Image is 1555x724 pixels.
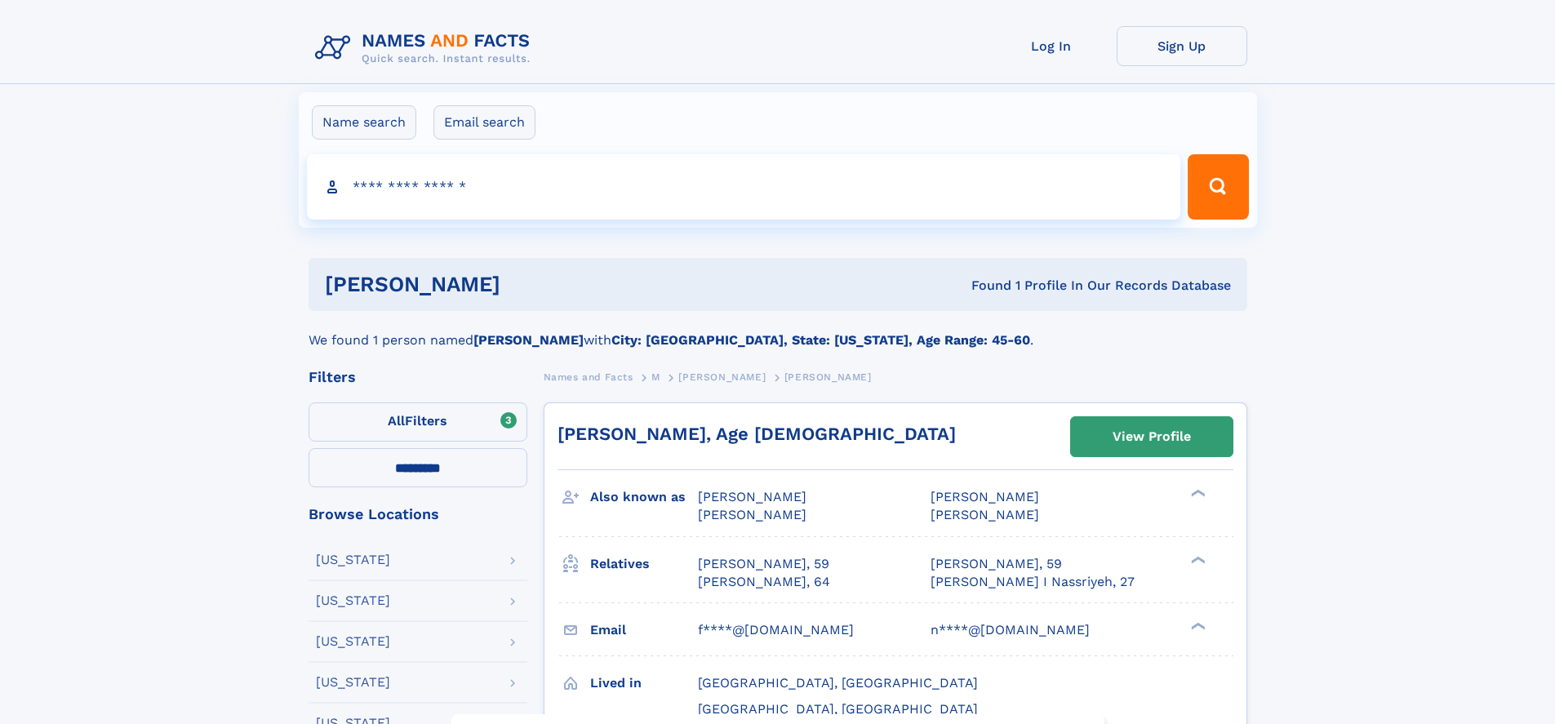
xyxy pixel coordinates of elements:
[651,371,660,383] span: M
[698,675,978,691] span: [GEOGRAPHIC_DATA], [GEOGRAPHIC_DATA]
[316,594,390,607] div: [US_STATE]
[388,413,405,429] span: All
[931,573,1135,591] a: [PERSON_NAME] I Nassriyeh, 27
[651,366,660,387] a: M
[316,635,390,648] div: [US_STATE]
[312,105,416,140] label: Name search
[590,669,698,697] h3: Lived in
[309,370,527,384] div: Filters
[473,332,584,348] b: [PERSON_NAME]
[1071,417,1233,456] a: View Profile
[309,26,544,70] img: Logo Names and Facts
[698,701,978,717] span: [GEOGRAPHIC_DATA], [GEOGRAPHIC_DATA]
[590,616,698,644] h3: Email
[1187,488,1206,499] div: ❯
[1117,26,1247,66] a: Sign Up
[698,573,830,591] a: [PERSON_NAME], 64
[986,26,1117,66] a: Log In
[1113,418,1191,455] div: View Profile
[931,507,1039,522] span: [PERSON_NAME]
[1187,620,1206,631] div: ❯
[735,277,1231,295] div: Found 1 Profile In Our Records Database
[325,274,736,295] h1: [PERSON_NAME]
[433,105,535,140] label: Email search
[611,332,1030,348] b: City: [GEOGRAPHIC_DATA], State: [US_STATE], Age Range: 45-60
[309,402,527,442] label: Filters
[590,483,698,511] h3: Also known as
[307,154,1181,220] input: search input
[309,311,1247,350] div: We found 1 person named with .
[558,424,956,444] a: [PERSON_NAME], Age [DEMOGRAPHIC_DATA]
[1187,554,1206,565] div: ❯
[316,553,390,566] div: [US_STATE]
[678,366,766,387] a: [PERSON_NAME]
[698,489,806,504] span: [PERSON_NAME]
[931,489,1039,504] span: [PERSON_NAME]
[309,507,527,522] div: Browse Locations
[931,555,1062,573] a: [PERSON_NAME], 59
[698,555,829,573] a: [PERSON_NAME], 59
[316,676,390,689] div: [US_STATE]
[1188,154,1248,220] button: Search Button
[698,507,806,522] span: [PERSON_NAME]
[544,366,633,387] a: Names and Facts
[784,371,872,383] span: [PERSON_NAME]
[678,371,766,383] span: [PERSON_NAME]
[590,550,698,578] h3: Relatives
